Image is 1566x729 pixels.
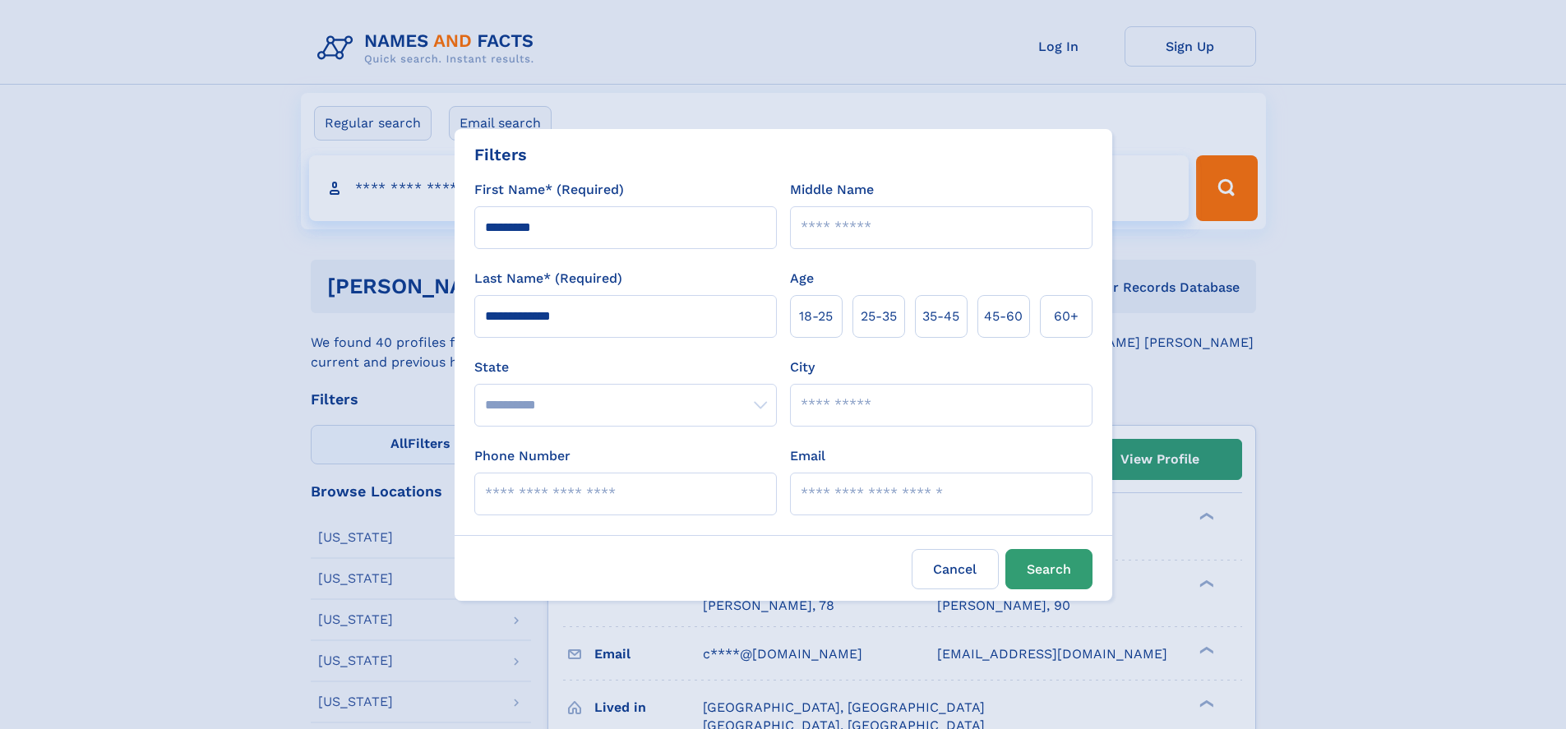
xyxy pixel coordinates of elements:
span: 35‑45 [922,307,959,326]
label: Middle Name [790,180,874,200]
label: First Name* (Required) [474,180,624,200]
label: Cancel [912,549,999,589]
label: State [474,358,777,377]
div: Filters [474,142,527,167]
label: Age [790,269,814,288]
span: 60+ [1054,307,1079,326]
button: Search [1005,549,1093,589]
label: City [790,358,815,377]
label: Phone Number [474,446,571,466]
span: 18‑25 [799,307,833,326]
label: Email [790,446,825,466]
span: 45‑60 [984,307,1023,326]
label: Last Name* (Required) [474,269,622,288]
span: 25‑35 [861,307,897,326]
